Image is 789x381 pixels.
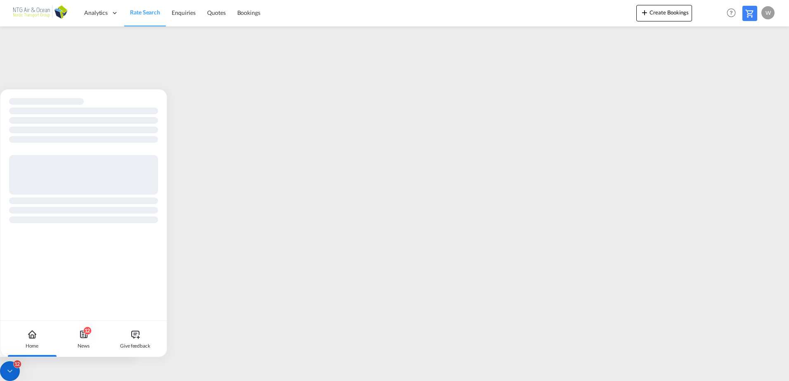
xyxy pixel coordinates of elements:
span: Rate Search [130,9,160,16]
img: af31b1c0b01f11ecbc353f8e72265e29.png [12,4,68,22]
button: icon-plus 400-fgCreate Bookings [636,5,692,21]
md-icon: icon-plus 400-fg [640,7,650,17]
div: W [761,6,775,19]
span: Quotes [207,9,225,16]
span: Enquiries [172,9,196,16]
span: Bookings [237,9,260,16]
span: Analytics [84,9,108,17]
div: Help [724,6,742,21]
span: Help [724,6,738,20]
